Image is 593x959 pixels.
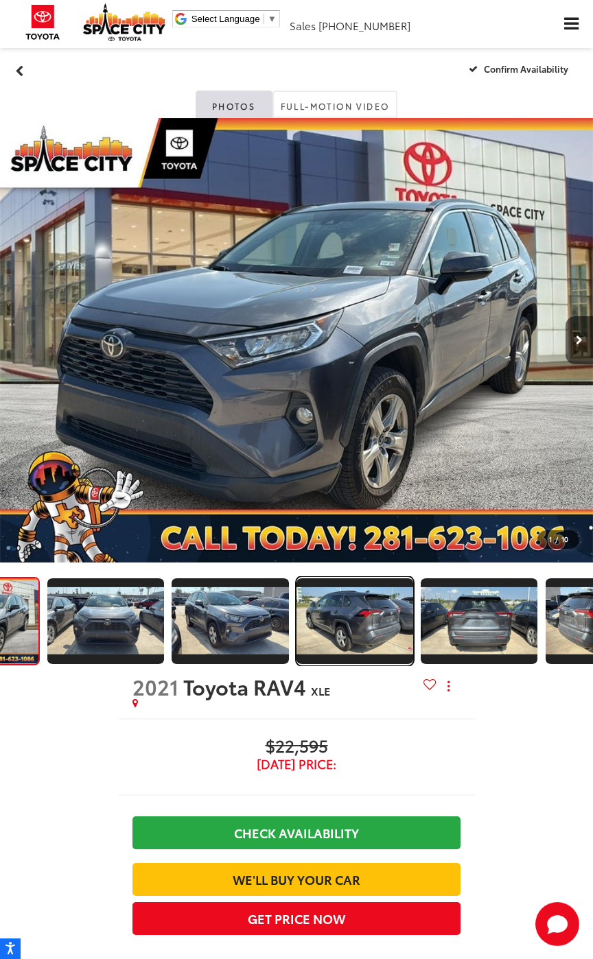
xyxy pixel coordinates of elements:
a: Expand Photo 1 [47,577,164,665]
img: 2021 Toyota RAV4 XLE [419,587,539,654]
span: 10 [561,534,568,544]
a: Full-Motion Video [272,91,398,118]
a: Expand Photo 3 [296,577,413,665]
img: Space City Toyota [83,3,165,41]
button: Next image [566,316,593,364]
svg: Start Chat [535,902,579,946]
button: Get Price Now [132,902,461,935]
button: Toggle Chat Window [535,902,579,946]
span: XLE [311,683,330,698]
span: 1 [549,534,552,544]
span: [DATE] Price: [132,757,461,771]
span: 2021 [132,672,178,701]
span: Confirm Availability [484,62,568,75]
a: Check Availability [132,816,461,849]
span: ​ [264,14,264,24]
span: Toyota RAV4 [183,672,311,701]
a: Expand Photo 2 [172,577,288,665]
img: 2021 Toyota RAV4 XLE [171,587,290,654]
a: Select Language​ [191,14,277,24]
button: Actions [437,674,461,698]
a: We'll Buy Your Car [132,863,461,896]
span: ▼ [268,14,277,24]
span: dropdown dots [447,680,450,691]
a: Photos [196,91,272,118]
span: Sales [290,18,316,33]
span: $22,595 [132,737,461,757]
a: Expand Photo 4 [421,577,537,665]
img: 2021 Toyota RAV4 XLE [295,587,415,654]
span: [PHONE_NUMBER] [318,18,410,33]
span: / [554,534,559,544]
button: Confirm Availability [461,56,580,80]
img: 2021 Toyota RAV4 XLE [46,587,165,654]
span: Select Language [191,14,260,24]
